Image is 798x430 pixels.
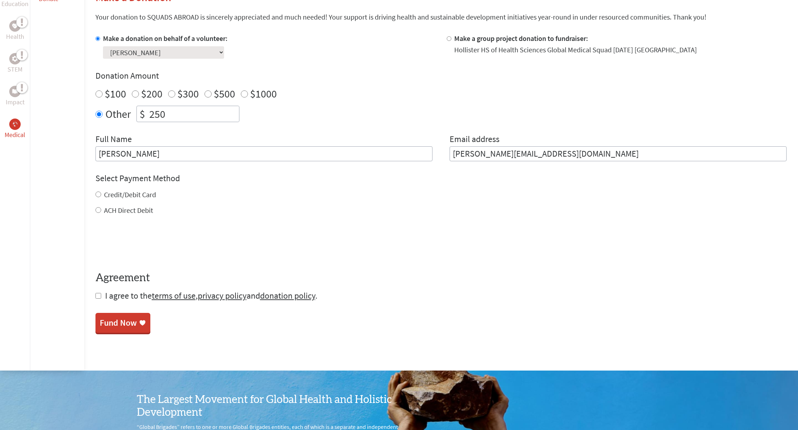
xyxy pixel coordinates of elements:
[12,56,18,62] img: STEM
[137,106,148,122] div: $
[95,12,787,22] p: Your donation to SQUADS ABROAD is sincerely appreciated and much needed! Your support is driving ...
[104,206,153,215] label: ACH Direct Debit
[104,190,156,199] label: Credit/Debit Card
[9,20,21,32] div: Health
[95,133,132,146] label: Full Name
[141,87,162,100] label: $200
[198,290,247,301] a: privacy policy
[103,34,228,43] label: Make a donation on behalf of a volunteer:
[5,130,25,140] p: Medical
[95,230,204,257] iframe: reCAPTCHA
[95,272,787,284] h4: Agreement
[6,20,24,42] a: HealthHealth
[148,106,239,122] input: Enter Amount
[95,313,150,333] a: Fund Now
[9,53,21,64] div: STEM
[6,97,25,107] p: Impact
[152,290,196,301] a: terms of use
[9,119,21,130] div: Medical
[6,86,25,107] a: ImpactImpact
[7,64,22,74] p: STEM
[105,87,126,100] label: $100
[9,86,21,97] div: Impact
[6,32,24,42] p: Health
[450,146,787,161] input: Your Email
[12,89,18,94] img: Impact
[214,87,235,100] label: $500
[12,121,18,127] img: Medical
[105,290,317,301] span: I agree to the , and .
[105,106,131,122] label: Other
[454,45,697,55] div: Hollister HS of Health Sciences Global Medical Squad [DATE] [GEOGRAPHIC_DATA]
[450,133,499,146] label: Email address
[137,393,399,419] h3: The Largest Movement for Global Health and Holistic Development
[100,317,137,329] div: Fund Now
[454,34,588,43] label: Make a group project donation to fundraiser:
[260,290,315,301] a: donation policy
[250,87,277,100] label: $1000
[7,53,22,74] a: STEMSTEM
[177,87,199,100] label: $300
[95,173,787,184] h4: Select Payment Method
[95,146,432,161] input: Enter Full Name
[95,70,787,82] h4: Donation Amount
[5,119,25,140] a: MedicalMedical
[12,23,18,28] img: Health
